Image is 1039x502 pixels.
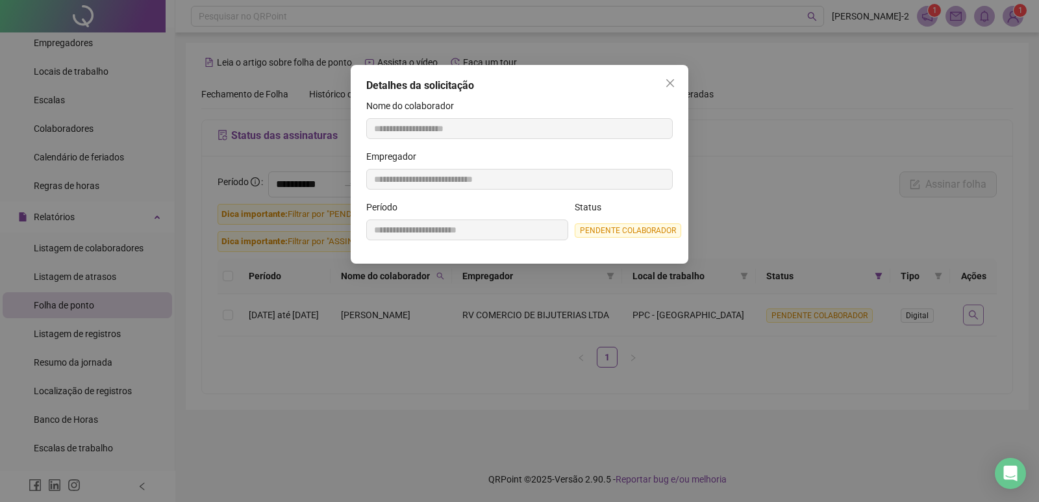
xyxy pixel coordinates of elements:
[660,73,681,94] button: Close
[575,200,610,214] label: Status
[366,99,462,113] label: Nome do colaborador
[366,149,425,164] label: Empregador
[366,78,673,94] div: Detalhes da solicitação
[995,458,1026,489] div: Open Intercom Messenger
[575,223,681,238] span: PENDENTE COLABORADOR
[665,78,675,88] span: close
[366,200,406,214] label: Período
